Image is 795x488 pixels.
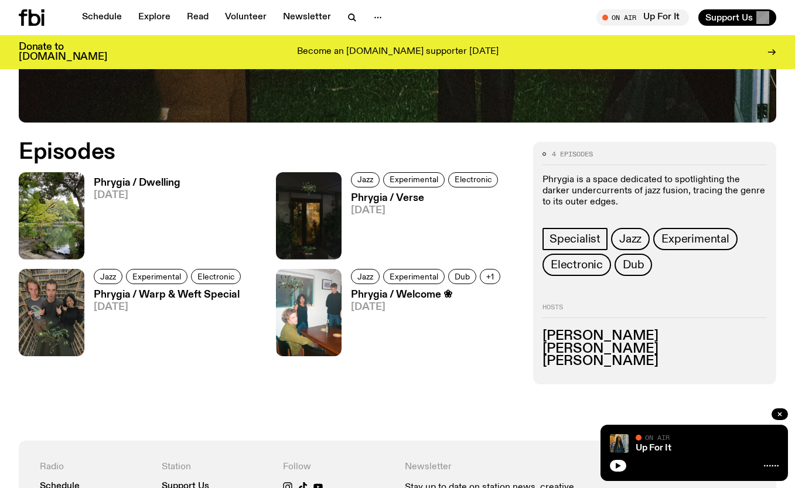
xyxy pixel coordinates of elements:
[698,9,776,26] button: Support Us
[180,9,216,26] a: Read
[455,175,492,184] span: Electronic
[283,462,391,473] h4: Follow
[611,228,650,250] a: Jazz
[636,443,671,453] a: Up For It
[132,272,181,281] span: Experimental
[619,233,642,245] span: Jazz
[390,272,438,281] span: Experimental
[705,12,753,23] span: Support Us
[455,272,470,281] span: Dub
[19,42,107,62] h3: Donate to [DOMAIN_NAME]
[100,272,116,281] span: Jazz
[75,9,129,26] a: Schedule
[94,302,244,312] span: [DATE]
[351,290,504,300] h3: Phrygia / Welcome ❀
[542,254,611,276] a: Electronic
[551,258,603,271] span: Electronic
[276,9,338,26] a: Newsletter
[480,269,500,284] button: +1
[297,47,499,57] p: Become an [DOMAIN_NAME] supporter [DATE]
[94,178,180,188] h3: Phrygia / Dwelling
[94,269,122,284] a: Jazz
[342,290,504,356] a: Phrygia / Welcome ❀[DATE]
[645,434,670,441] span: On Air
[351,172,380,187] a: Jazz
[448,172,498,187] a: Electronic
[126,269,187,284] a: Experimental
[197,272,234,281] span: Electronic
[131,9,178,26] a: Explore
[357,272,373,281] span: Jazz
[191,269,241,284] a: Electronic
[357,175,373,184] span: Jazz
[342,193,501,260] a: Phrygia / Verse[DATE]
[383,269,445,284] a: Experimental
[542,228,608,250] a: Specialist
[94,290,244,300] h3: Phrygia / Warp & Weft Special
[351,206,501,216] span: [DATE]
[615,254,652,276] a: Dub
[610,434,629,453] img: Ify - a Brown Skin girl with black braided twists, looking up to the side with her tongue stickin...
[94,190,180,200] span: [DATE]
[653,228,738,250] a: Experimental
[542,343,767,356] h3: [PERSON_NAME]
[84,178,180,260] a: Phrygia / Dwelling[DATE]
[351,269,380,284] a: Jazz
[542,304,767,318] h2: Hosts
[218,9,274,26] a: Volunteer
[552,151,593,158] span: 4 episodes
[405,462,634,473] h4: Newsletter
[448,269,476,284] a: Dub
[623,258,644,271] span: Dub
[19,142,519,163] h2: Episodes
[351,302,504,312] span: [DATE]
[542,175,767,209] p: Phrygia is a space dedicated to spotlighting the darker undercurrents of jazz fusion, tracing the...
[383,172,445,187] a: Experimental
[542,355,767,368] h3: [PERSON_NAME]
[40,462,148,473] h4: Radio
[84,290,244,356] a: Phrygia / Warp & Weft Special[DATE]
[486,272,494,281] span: +1
[596,9,689,26] button: On AirUp For It
[542,330,767,343] h3: [PERSON_NAME]
[661,233,729,245] span: Experimental
[390,175,438,184] span: Experimental
[162,462,269,473] h4: Station
[550,233,600,245] span: Specialist
[351,193,501,203] h3: Phrygia / Verse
